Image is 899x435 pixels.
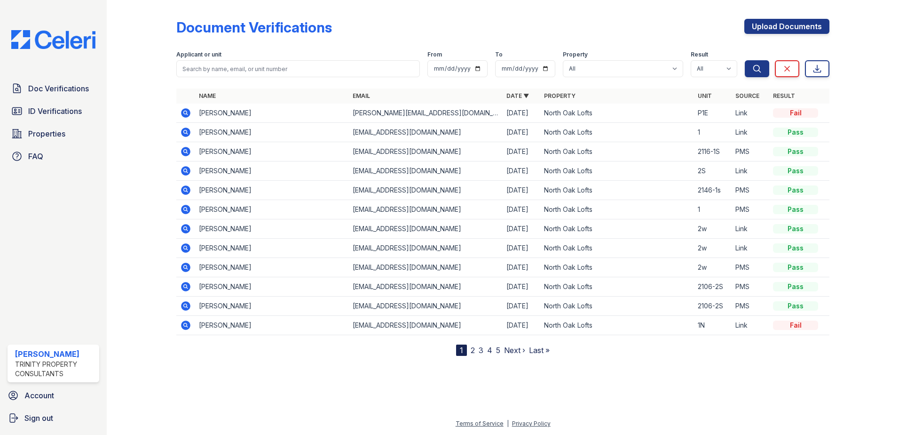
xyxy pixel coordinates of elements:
div: | [507,420,509,427]
a: 3 [479,346,483,355]
div: Pass [773,128,818,137]
a: Terms of Service [456,420,504,427]
td: [DATE] [503,258,540,277]
td: 1N [694,316,732,335]
td: [PERSON_NAME] [195,200,349,219]
td: [PERSON_NAME] [195,161,349,181]
span: Account [24,390,54,401]
td: [DATE] [503,142,540,161]
td: 2w [694,239,732,258]
div: Fail [773,321,818,330]
div: Pass [773,185,818,195]
div: Pass [773,205,818,214]
td: Link [732,316,769,335]
td: [EMAIL_ADDRESS][DOMAIN_NAME] [349,123,503,142]
td: PMS [732,297,769,316]
div: Document Verifications [176,19,332,36]
a: Next › [504,346,525,355]
td: North Oak Lofts [540,239,694,258]
td: PMS [732,277,769,297]
td: Link [732,219,769,239]
td: [EMAIL_ADDRESS][DOMAIN_NAME] [349,219,503,239]
td: [EMAIL_ADDRESS][DOMAIN_NAME] [349,258,503,277]
span: Doc Verifications [28,83,89,94]
td: [DATE] [503,277,540,297]
td: 2w [694,258,732,277]
span: Properties [28,128,65,139]
div: Pass [773,243,818,253]
td: [EMAIL_ADDRESS][DOMAIN_NAME] [349,181,503,200]
a: Source [735,92,759,99]
td: North Oak Lofts [540,277,694,297]
td: 1 [694,200,732,219]
label: Result [691,51,708,58]
td: PMS [732,258,769,277]
td: [PERSON_NAME] [195,181,349,200]
input: Search by name, email, or unit number [176,60,420,77]
div: Pass [773,147,818,156]
td: North Oak Lofts [540,181,694,200]
td: [DATE] [503,297,540,316]
td: North Oak Lofts [540,258,694,277]
a: Account [4,386,103,405]
td: Link [732,161,769,181]
div: 1 [456,345,467,356]
img: CE_Logo_Blue-a8612792a0a2168367f1c8372b55b34899dd931a85d93a1a3d3e32e68fde9ad4.png [4,30,103,49]
a: 5 [496,346,500,355]
div: Pass [773,166,818,176]
td: 2116-1S [694,142,732,161]
td: 2146-1s [694,181,732,200]
td: [PERSON_NAME] [195,219,349,239]
a: Doc Verifications [8,79,99,98]
td: [PERSON_NAME] [195,104,349,123]
td: Link [732,239,769,258]
td: [EMAIL_ADDRESS][DOMAIN_NAME] [349,239,503,258]
td: [EMAIL_ADDRESS][DOMAIN_NAME] [349,161,503,181]
span: FAQ [28,151,43,162]
td: North Oak Lofts [540,316,694,335]
span: Sign out [24,412,53,424]
td: [DATE] [503,200,540,219]
td: [PERSON_NAME] [195,316,349,335]
td: Link [732,104,769,123]
a: Sign out [4,409,103,427]
td: North Oak Lofts [540,219,694,239]
td: [EMAIL_ADDRESS][DOMAIN_NAME] [349,316,503,335]
a: Name [199,92,216,99]
td: 2w [694,219,732,239]
td: P1E [694,104,732,123]
div: Pass [773,224,818,234]
td: PMS [732,142,769,161]
div: Fail [773,108,818,118]
td: [DATE] [503,239,540,258]
td: PMS [732,200,769,219]
div: Pass [773,282,818,291]
a: Result [773,92,795,99]
label: From [427,51,442,58]
td: [DATE] [503,161,540,181]
a: Privacy Policy [512,420,551,427]
a: Properties [8,124,99,143]
label: Applicant or unit [176,51,221,58]
div: Pass [773,301,818,311]
td: North Oak Lofts [540,200,694,219]
td: 2106-2S [694,297,732,316]
td: 2106-2S [694,277,732,297]
td: [DATE] [503,104,540,123]
td: [EMAIL_ADDRESS][DOMAIN_NAME] [349,142,503,161]
td: [PERSON_NAME] [195,277,349,297]
td: North Oak Lofts [540,161,694,181]
td: 2S [694,161,732,181]
td: [PERSON_NAME] [195,123,349,142]
td: [PERSON_NAME] [195,142,349,161]
a: Unit [698,92,712,99]
td: [EMAIL_ADDRESS][DOMAIN_NAME] [349,200,503,219]
td: PMS [732,181,769,200]
span: ID Verifications [28,105,82,117]
div: [PERSON_NAME] [15,348,95,360]
td: [DATE] [503,316,540,335]
td: [DATE] [503,181,540,200]
td: [PERSON_NAME][EMAIL_ADDRESS][DOMAIN_NAME] [349,104,503,123]
td: North Oak Lofts [540,297,694,316]
td: [PERSON_NAME] [195,258,349,277]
